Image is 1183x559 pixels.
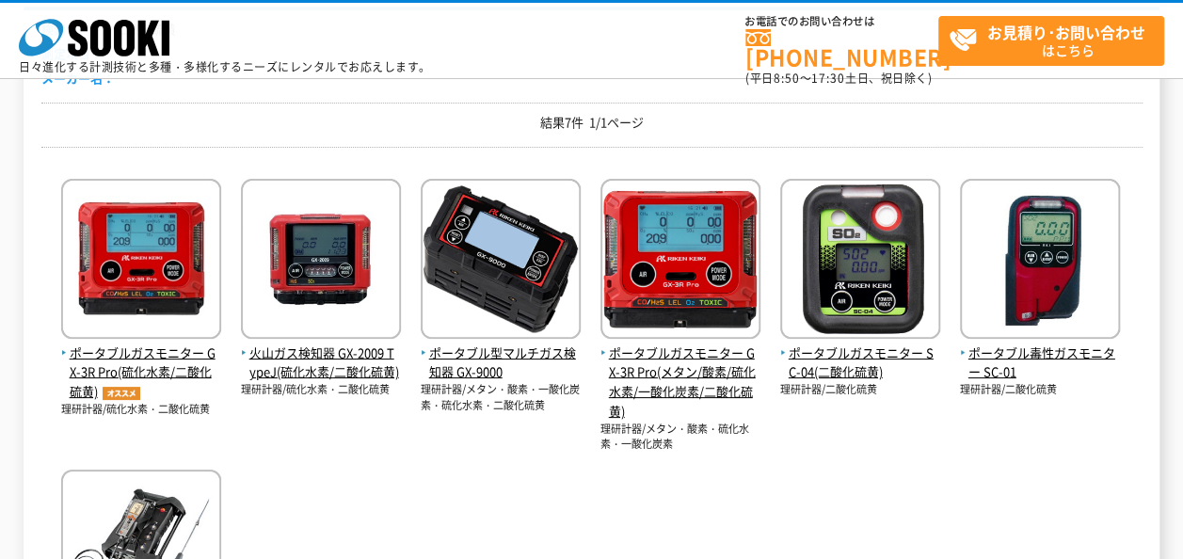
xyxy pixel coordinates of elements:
[41,113,1143,133] p: 結果7件 1/1ページ
[421,343,581,383] span: ポータブル型マルチガス検知器 GX-9000
[421,179,581,343] img: GX-9000
[241,324,401,382] a: 火山ガス検知器 GX-2009 TypeJ(硫化水素/二酸化硫黄)
[960,382,1120,398] p: 理研計器/二酸化硫黄
[241,179,401,343] img: GX-2009 TypeJ(硫化水素/二酸化硫黄)
[780,343,940,383] span: ポータブルガスモニター SC-04(二酸化硫黄)
[19,61,431,72] p: 日々進化する計測技術と多種・多様化するニーズにレンタルでお応えします。
[61,324,221,402] a: ポータブルガスモニター GX-3R Pro(硫化水素/二酸化硫黄)オススメ
[745,29,938,68] a: [PHONE_NUMBER]
[960,343,1120,383] span: ポータブル毒性ガスモニター SC-01
[61,179,221,343] img: GX-3R Pro(硫化水素/二酸化硫黄)
[938,16,1164,66] a: お見積り･お問い合わせはこちら
[811,70,845,87] span: 17:30
[600,179,760,343] img: GX-3R Pro(メタン/酸素/硫化水素/一酸化炭素/二酸化硫黄)
[61,402,221,418] p: 理研計器/硫化水素・二酸化硫黄
[949,17,1163,64] span: はこちら
[745,70,932,87] span: (平日 ～ 土日、祝日除く)
[600,343,760,422] span: ポータブルガスモニター GX-3R Pro(メタン/酸素/硫化水素/一酸化炭素/二酸化硫黄)
[960,324,1120,382] a: ポータブル毒性ガスモニター SC-01
[241,343,401,383] span: 火山ガス検知器 GX-2009 TypeJ(硫化水素/二酸化硫黄)
[98,387,145,400] img: オススメ
[421,382,581,413] p: 理研計器/メタン・酸素・一酸化炭素・硫化水素・二酸化硫黄
[960,179,1120,343] img: SC-01
[745,16,938,27] span: お電話でのお問い合わせは
[600,324,760,422] a: ポータブルガスモニター GX-3R Pro(メタン/酸素/硫化水素/一酸化炭素/二酸化硫黄)
[421,324,581,382] a: ポータブル型マルチガス検知器 GX-9000
[241,382,401,398] p: 理研計器/硫化水素・二酸化硫黄
[780,179,940,343] img: SC-04(二酸化硫黄)
[61,343,221,402] span: ポータブルガスモニター GX-3R Pro(硫化水素/二酸化硫黄)
[780,324,940,382] a: ポータブルガスモニター SC-04(二酸化硫黄)
[774,70,800,87] span: 8:50
[780,382,940,398] p: 理研計器/二酸化硫黄
[987,21,1145,43] strong: お見積り･お問い合わせ
[600,422,760,453] p: 理研計器/メタン・酸素・硫化水素・一酸化炭素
